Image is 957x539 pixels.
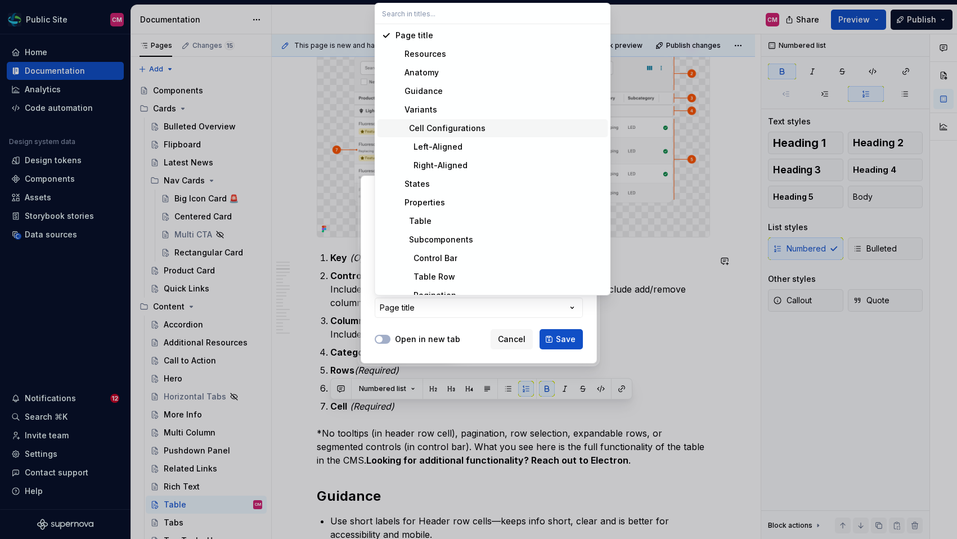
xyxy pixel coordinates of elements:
[396,178,430,190] div: States
[396,48,446,60] div: Resources
[375,3,610,24] input: Search in titles...
[396,30,433,41] div: Page title
[396,86,443,97] div: Guidance
[396,215,432,227] div: Table
[396,253,457,264] div: Control Bar
[396,271,455,282] div: Table Row
[396,234,473,245] div: Subcomponents
[396,197,445,208] div: Properties
[396,141,462,152] div: Left-Aligned
[396,160,468,171] div: Right-Aligned
[396,290,456,301] div: Pagination
[396,104,437,115] div: Variants
[396,67,439,78] div: Anatomy
[375,24,610,295] div: Search in titles...
[396,123,486,134] div: Cell Configurations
